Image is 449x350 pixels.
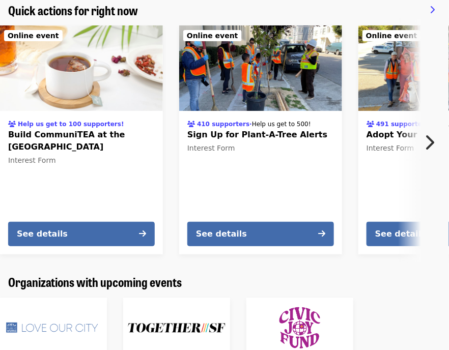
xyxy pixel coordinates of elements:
i: arrow-right icon [318,229,325,239]
span: Online event [8,32,59,40]
span: Organizations with upcoming events [8,273,182,291]
span: Online event [366,32,417,40]
span: 491 supporters [376,121,429,128]
i: arrow-right icon [139,229,146,239]
i: chevron-right icon [430,6,435,15]
span: Sign Up for Plant-A-Tree Alerts [187,129,334,141]
a: See details for "Sign Up for Plant-A-Tree Alerts" [179,26,342,255]
div: · [187,118,311,129]
img: Sign Up for Plant-A-Tree Alerts organized by SF Public Works [179,26,342,111]
span: Interest Form [8,157,56,165]
span: Help us get to 500! [252,121,311,128]
button: Next item [415,129,449,157]
div: See details [196,228,247,241]
a: Quick actions for right now [8,4,138,18]
i: chevron-right icon [424,133,434,153]
div: See details [17,228,68,241]
span: Help us get to 100 supporters! [18,121,124,128]
span: Quick actions for right now [8,2,138,19]
span: Build CommuniTEA at the [GEOGRAPHIC_DATA] [8,129,155,154]
button: See details [187,222,334,247]
span: Interest Form [367,144,414,153]
button: See details [8,222,155,247]
i: users icon [367,121,374,128]
i: users icon [187,121,195,128]
div: See details [375,228,426,241]
span: Online event [187,32,238,40]
span: 410 supporters [197,121,249,128]
span: Interest Form [187,144,235,153]
i: users icon [8,121,16,128]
